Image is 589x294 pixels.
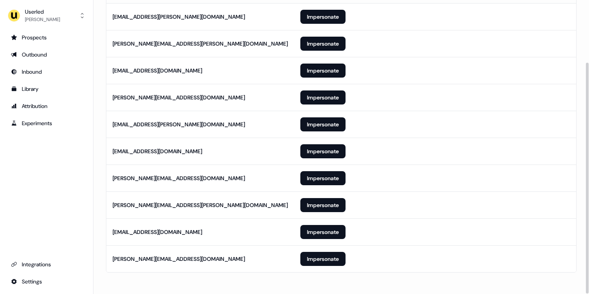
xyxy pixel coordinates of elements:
[11,278,82,285] div: Settings
[113,67,202,74] div: [EMAIL_ADDRESS][DOMAIN_NAME]
[11,68,82,76] div: Inbound
[300,252,346,266] button: Impersonate
[11,34,82,41] div: Prospects
[300,144,346,158] button: Impersonate
[11,119,82,127] div: Experiments
[300,37,346,51] button: Impersonate
[6,66,87,78] a: Go to Inbound
[6,31,87,44] a: Go to prospects
[6,100,87,112] a: Go to attribution
[6,6,87,25] button: Userled[PERSON_NAME]
[6,117,87,129] a: Go to experiments
[300,198,346,212] button: Impersonate
[300,225,346,239] button: Impersonate
[25,16,60,23] div: [PERSON_NAME]
[11,260,82,268] div: Integrations
[11,102,82,110] div: Attribution
[300,171,346,185] button: Impersonate
[113,120,245,128] div: [EMAIL_ADDRESS][PERSON_NAME][DOMAIN_NAME]
[6,275,87,288] a: Go to integrations
[113,40,288,48] div: [PERSON_NAME][EMAIL_ADDRESS][PERSON_NAME][DOMAIN_NAME]
[6,48,87,61] a: Go to outbound experience
[300,64,346,78] button: Impersonate
[11,85,82,93] div: Library
[113,94,245,101] div: [PERSON_NAME][EMAIL_ADDRESS][DOMAIN_NAME]
[113,228,202,236] div: [EMAIL_ADDRESS][DOMAIN_NAME]
[6,258,87,271] a: Go to integrations
[300,90,346,104] button: Impersonate
[300,10,346,24] button: Impersonate
[6,83,87,95] a: Go to templates
[113,13,245,21] div: [EMAIL_ADDRESS][PERSON_NAME][DOMAIN_NAME]
[25,8,60,16] div: Userled
[113,174,245,182] div: [PERSON_NAME][EMAIL_ADDRESS][DOMAIN_NAME]
[113,201,288,209] div: [PERSON_NAME][EMAIL_ADDRESS][PERSON_NAME][DOMAIN_NAME]
[11,51,82,58] div: Outbound
[113,255,245,263] div: [PERSON_NAME][EMAIL_ADDRESS][DOMAIN_NAME]
[113,147,202,155] div: [EMAIL_ADDRESS][DOMAIN_NAME]
[300,117,346,131] button: Impersonate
